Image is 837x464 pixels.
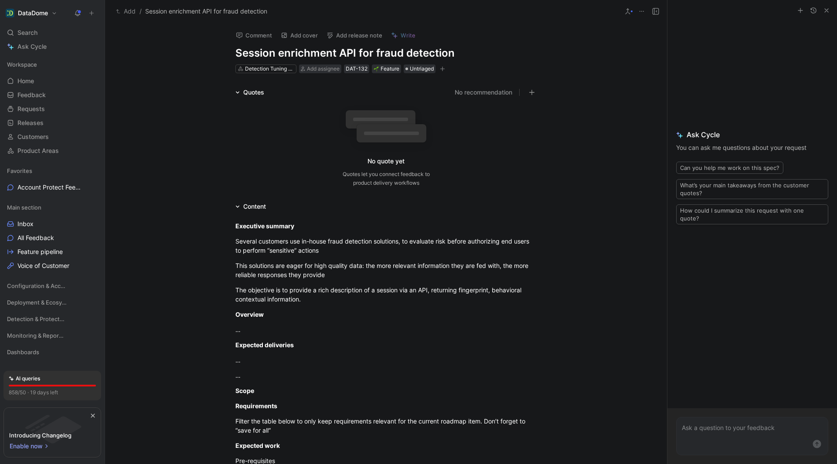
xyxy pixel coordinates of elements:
img: 🌱 [374,66,379,71]
div: … [235,371,537,380]
div: No quote yet [367,156,405,166]
span: Add assignee [307,65,340,72]
div: Content [243,201,266,212]
div: Quotes [243,87,264,98]
div: Feature [374,64,399,73]
strong: Requirements [235,402,277,410]
button: Write [387,29,419,41]
span: Monitoring & Reporting [7,331,66,340]
img: DataDome [6,9,14,17]
div: Detection & Protection [3,312,101,328]
span: All Feedback [17,234,54,242]
div: Deployment & Ecosystem [3,296,101,312]
div: Detection & Protection [3,312,101,325]
a: Feature pipeline [3,245,101,258]
span: Configuration & Access [7,281,66,290]
span: Voice of Customer [17,261,69,270]
div: This solutions are eager for high quality data: the more relevant information they are fed with, ... [235,261,537,279]
a: All Feedback [3,231,101,244]
a: Ask Cycle [3,40,101,53]
span: Home [17,77,34,85]
a: Feedback [3,88,101,102]
span: Detection & Protection [7,315,65,323]
span: Deployment & Ecosystem [7,298,67,307]
span: Ask Cycle [17,41,47,52]
a: Home [3,75,101,88]
span: Enable now [10,441,44,451]
div: Filter the table below to only keep requirements relevant for the current roadmap item. Don’t for... [235,417,537,435]
button: What’s your main takeaways from the customer quotes? [676,179,828,199]
span: Session enrichment API for fraud detection [145,6,267,17]
span: Releases [17,119,44,127]
div: Workspace [3,58,101,71]
strong: Overview [235,311,264,318]
span: Ask Cycle [676,129,828,140]
div: Dashboards [3,345,101,359]
div: The objective is to provide a rich description of a session via an API, returning fingerprint, be... [235,285,537,304]
div: … [235,325,537,334]
strong: Scope [235,387,254,394]
button: DataDomeDataDome [3,7,59,19]
span: / [139,6,142,17]
div: Quotes [232,87,268,98]
strong: Expected work [235,442,280,449]
a: Inbox [3,217,101,230]
div: Quotes let you connect feedback to product delivery workflows [343,170,430,187]
span: Inbox [17,220,34,228]
button: Comment [232,29,276,41]
button: Enable now [9,440,50,452]
div: Main section [3,201,101,214]
a: Releases [3,116,101,129]
img: bg-BLZuj68n.svg [11,408,93,452]
p: You can ask me questions about your request [676,142,828,153]
div: Detection Tuning & Enrichment [245,64,294,73]
strong: Expected deliveries [235,341,294,349]
button: Add release note [323,29,386,41]
div: 🌱Feature [372,64,401,73]
div: Main sectionInboxAll FeedbackFeature pipelineVoice of Customer [3,201,101,272]
a: Customers [3,130,101,143]
h1: DataDome [18,9,48,17]
span: Feedback [17,91,46,99]
button: Can you help me work on this spec? [676,162,783,174]
a: Voice of Customer [3,259,101,272]
span: Dashboards [7,348,39,356]
a: Product Areas [3,144,101,157]
div: AI queries [9,374,40,383]
div: Content [232,201,269,212]
button: Add cover [277,29,322,41]
span: Main section [7,203,41,212]
span: Requests [17,105,45,113]
div: Favorites [3,164,101,177]
div: Configuration & Access [3,279,101,295]
div: Search [3,26,101,39]
span: Account Protect Feedback [17,183,82,192]
strong: Executive summary [235,222,294,230]
span: Product Areas [17,146,59,155]
a: Account Protect Feedback [3,181,101,194]
span: Workspace [7,60,37,69]
span: Customers [17,132,49,141]
div: Configuration & Access [3,279,101,292]
a: Requests [3,102,101,115]
div: … [235,356,537,365]
div: DAT-132 [346,64,367,73]
span: Write [401,31,415,39]
div: Monitoring & Reporting [3,329,101,345]
span: Untriaged [410,64,434,73]
div: Dashboards [3,345,101,361]
button: No recommendation [455,87,512,98]
div: 858/50 · 19 days left [9,388,58,397]
div: Monitoring & Reporting [3,329,101,342]
span: Feature pipeline [17,247,63,256]
h1: Session enrichment API for fraud detection [235,46,537,60]
button: Add [114,6,138,17]
button: How could I summarize this request with one quote? [676,204,828,224]
div: Deployment & Ecosystem [3,296,101,309]
div: Untriaged [404,64,436,73]
span: Search [17,27,37,38]
span: Favorites [7,166,32,175]
div: Introducing Changelog [9,430,71,440]
div: Several customers use in-house fraud detection solutions, to evaluate risk before authorizing end... [235,237,537,255]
